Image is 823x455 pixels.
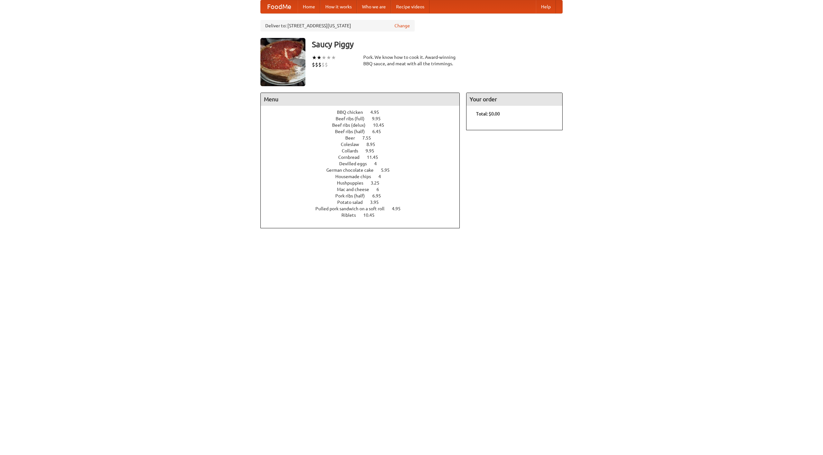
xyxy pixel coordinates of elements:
span: 3.25 [371,180,386,186]
a: Home [298,0,320,13]
span: Pork ribs (half) [335,193,371,198]
span: 3.95 [370,200,385,205]
span: Mac and cheese [337,187,375,192]
a: Pork ribs (half) 6.95 [335,193,393,198]
span: 9.95 [366,148,381,153]
span: 5.95 [381,168,396,173]
span: 4.95 [370,110,385,115]
span: Beef ribs (delux) [332,123,372,128]
a: Potato salad 3.95 [337,200,391,205]
div: Pork. We know how to cook it. Award-winning BBQ sauce, and meat with all the trimmings. [363,54,460,67]
span: 6 [376,187,385,192]
span: Cornbread [338,155,366,160]
b: Total: $0.00 [476,111,500,116]
li: ★ [326,54,331,61]
span: Riblets [341,213,362,218]
h4: Your order [466,93,562,106]
li: $ [315,61,318,68]
span: 6.45 [372,129,387,134]
li: $ [318,61,321,68]
span: German chocolate cake [326,168,380,173]
img: angular.jpg [260,38,305,86]
a: Change [394,23,410,29]
span: 9.95 [372,116,387,121]
span: BBQ chicken [337,110,369,115]
span: 10.45 [373,123,391,128]
span: 4.95 [392,206,407,211]
a: Mac and cheese 6 [337,187,391,192]
span: Beer [345,135,361,141]
a: FoodMe [261,0,298,13]
span: Potato salad [337,200,369,205]
span: 6.95 [372,193,387,198]
span: 10.45 [363,213,381,218]
span: Pulled pork sandwich on a soft roll [315,206,391,211]
span: 7.55 [362,135,377,141]
li: ★ [321,54,326,61]
a: Help [536,0,556,13]
span: Collards [342,148,365,153]
a: German chocolate cake 5.95 [326,168,402,173]
a: Riblets 10.45 [341,213,386,218]
a: Beef ribs (half) 6.45 [335,129,393,134]
a: Housemade chips 4 [335,174,393,179]
span: Coleslaw [341,142,366,147]
span: Devilled eggs [339,161,373,166]
div: Deliver to: [STREET_ADDRESS][US_STATE] [260,20,415,32]
span: 4 [374,161,383,166]
span: 8.95 [366,142,382,147]
a: Who we are [357,0,391,13]
a: Collards 9.95 [342,148,386,153]
span: Beef ribs (full) [336,116,371,121]
span: Hushpuppies [337,180,370,186]
span: Housemade chips [335,174,377,179]
a: Cornbread 11.45 [338,155,390,160]
span: 11.45 [367,155,384,160]
a: Beer 7.55 [345,135,383,141]
li: $ [312,61,315,68]
a: Hushpuppies 3.25 [337,180,391,186]
li: $ [325,61,328,68]
a: Devilled eggs 4 [339,161,389,166]
a: Coleslaw 8.95 [341,142,387,147]
li: ★ [331,54,336,61]
h4: Menu [261,93,459,106]
span: Beef ribs (half) [335,129,371,134]
a: Beef ribs (delux) 10.45 [332,123,396,128]
li: ★ [312,54,317,61]
li: $ [321,61,325,68]
a: Pulled pork sandwich on a soft roll 4.95 [315,206,412,211]
a: Recipe videos [391,0,430,13]
span: 4 [378,174,387,179]
li: ★ [317,54,321,61]
a: Beef ribs (full) 9.95 [336,116,393,121]
h3: Saucy Piggy [312,38,563,51]
a: BBQ chicken 4.95 [337,110,391,115]
a: How it works [320,0,357,13]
